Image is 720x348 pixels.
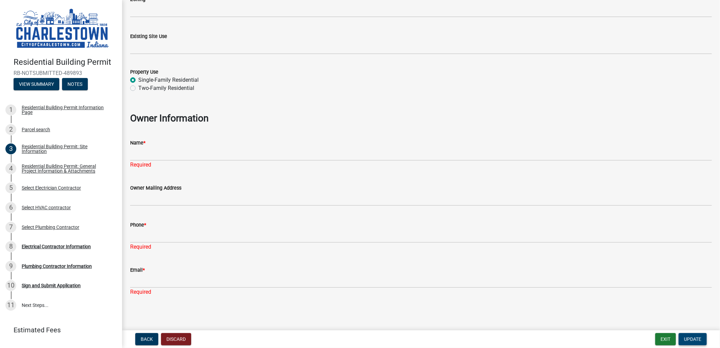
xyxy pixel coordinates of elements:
[22,144,111,154] div: Residential Building Permit: Site Information
[22,127,50,132] div: Parcel search
[22,283,81,288] div: Sign and Submit Application
[130,34,167,39] label: Existing Site Use
[5,124,16,135] div: 2
[22,264,92,269] div: Plumbing Contractor Information
[5,222,16,233] div: 7
[141,336,153,342] span: Back
[130,70,158,75] label: Property Use
[130,186,181,191] label: Owner Mailing Address
[5,202,16,213] div: 6
[130,141,145,146] label: Name
[138,84,194,92] label: Two-Family Residential
[5,261,16,272] div: 9
[22,186,81,190] div: Select Electrician Contractor
[5,143,16,154] div: 3
[130,288,712,296] div: Required
[138,76,199,84] label: Single-Family Residential
[679,333,707,345] button: Update
[14,78,59,90] button: View Summary
[130,113,208,124] strong: Owner Information
[130,268,145,273] label: Email
[5,300,16,311] div: 11
[22,225,79,230] div: Select Plumbing Contractor
[22,244,91,249] div: Electrical Contractor Information
[62,78,88,90] button: Notes
[130,223,146,228] label: Phone
[22,105,111,115] div: Residential Building Permit Information Page
[14,82,59,87] wm-modal-confirm: Summary
[5,323,111,337] a: Estimated Fees
[5,182,16,193] div: 5
[14,7,111,50] img: City of Charlestown, Indiana
[5,104,16,115] div: 1
[22,164,111,173] div: Residential Building Permit: General Project Information & Attachments
[130,243,712,251] div: Required
[62,82,88,87] wm-modal-confirm: Notes
[14,57,117,67] h4: Residential Building Permit
[130,161,712,169] div: Required
[684,336,701,342] span: Update
[655,333,676,345] button: Exit
[22,205,71,210] div: Select HVAC contractor
[135,333,158,345] button: Back
[161,333,191,345] button: Discard
[5,163,16,174] div: 4
[5,241,16,252] div: 8
[5,280,16,291] div: 10
[14,70,108,76] span: RB-NOTSUBMITTED-489893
